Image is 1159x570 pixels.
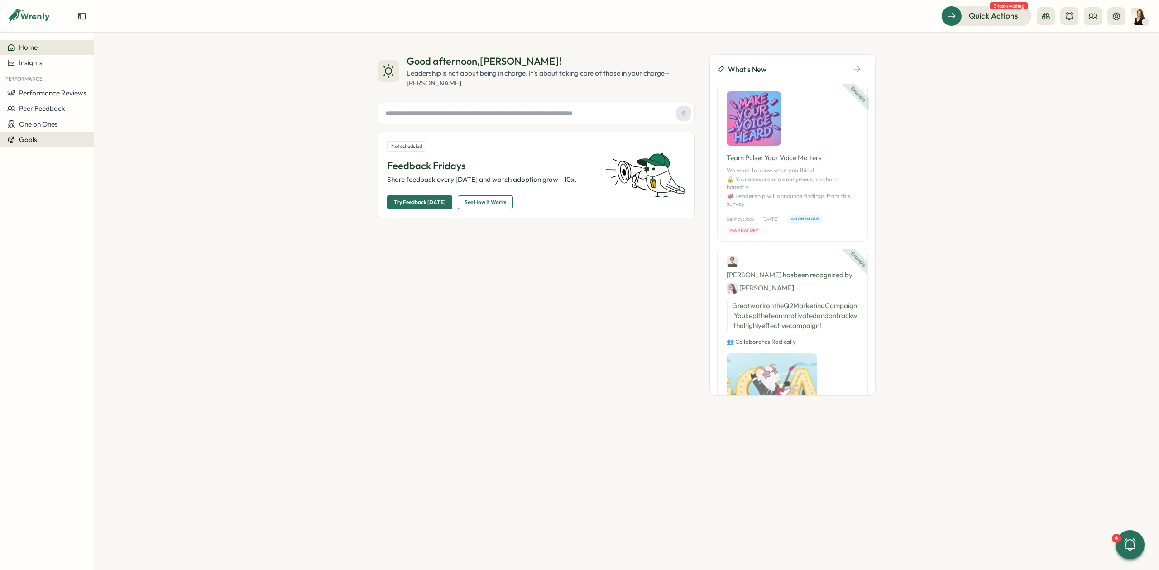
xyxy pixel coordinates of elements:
[727,256,858,294] div: [PERSON_NAME] has been recognized by
[407,54,695,68] div: Good afternoon , [PERSON_NAME] !
[727,283,738,294] img: Jane
[727,338,858,346] p: 👥 Collaborates Radically
[730,227,758,233] span: Mandatory
[727,256,738,267] img: Ben
[465,196,506,209] span: See How It Works
[727,166,858,208] p: We want to know what you think! 🔒 Your , so share honestly 📣 Leadership will announce findings fr...
[727,353,817,404] img: Recognition Image
[727,91,781,146] img: Survey Image
[458,195,513,209] button: See How It Works
[19,89,86,97] span: Performance Reviews
[727,282,794,294] div: [PERSON_NAME]
[969,10,1018,22] span: Quick Actions
[727,301,858,331] p: Great work on the Q2 Marketing Campaign! You kept the team motivated and on track with a highly e...
[19,104,65,113] span: Peer Feedback
[1112,534,1121,543] div: 4
[990,2,1028,9] span: 3 tasks waiting
[387,195,452,209] button: Try Feedback [DATE]
[19,58,43,67] span: Insights
[747,176,813,183] span: answers are anonymous
[387,141,426,152] div: Not scheduled
[941,6,1031,26] button: Quick Actions
[757,215,759,223] p: |
[1131,8,1148,25] img: Anastasiya Muchkayev
[77,12,86,21] button: Expand sidebar
[1116,530,1145,559] button: 4
[407,68,695,88] div: Leadership is not about being in charge. It's about taking care of those in your charge - [PERSON...
[387,175,594,185] p: Share feedback every [DATE] and watch adoption grow—10x.
[394,196,445,209] span: Try Feedback [DATE]
[19,135,37,144] span: Goals
[762,215,779,223] p: [DATE]
[727,215,754,223] p: Sent by: Jack
[19,43,38,52] span: Home
[782,215,784,223] p: |
[727,153,858,163] p: Team Pulse: Your Voice Matters
[728,64,766,75] span: What's New
[387,159,594,173] p: Feedback Fridays
[19,120,58,128] span: One on Ones
[791,216,819,222] span: Anonymous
